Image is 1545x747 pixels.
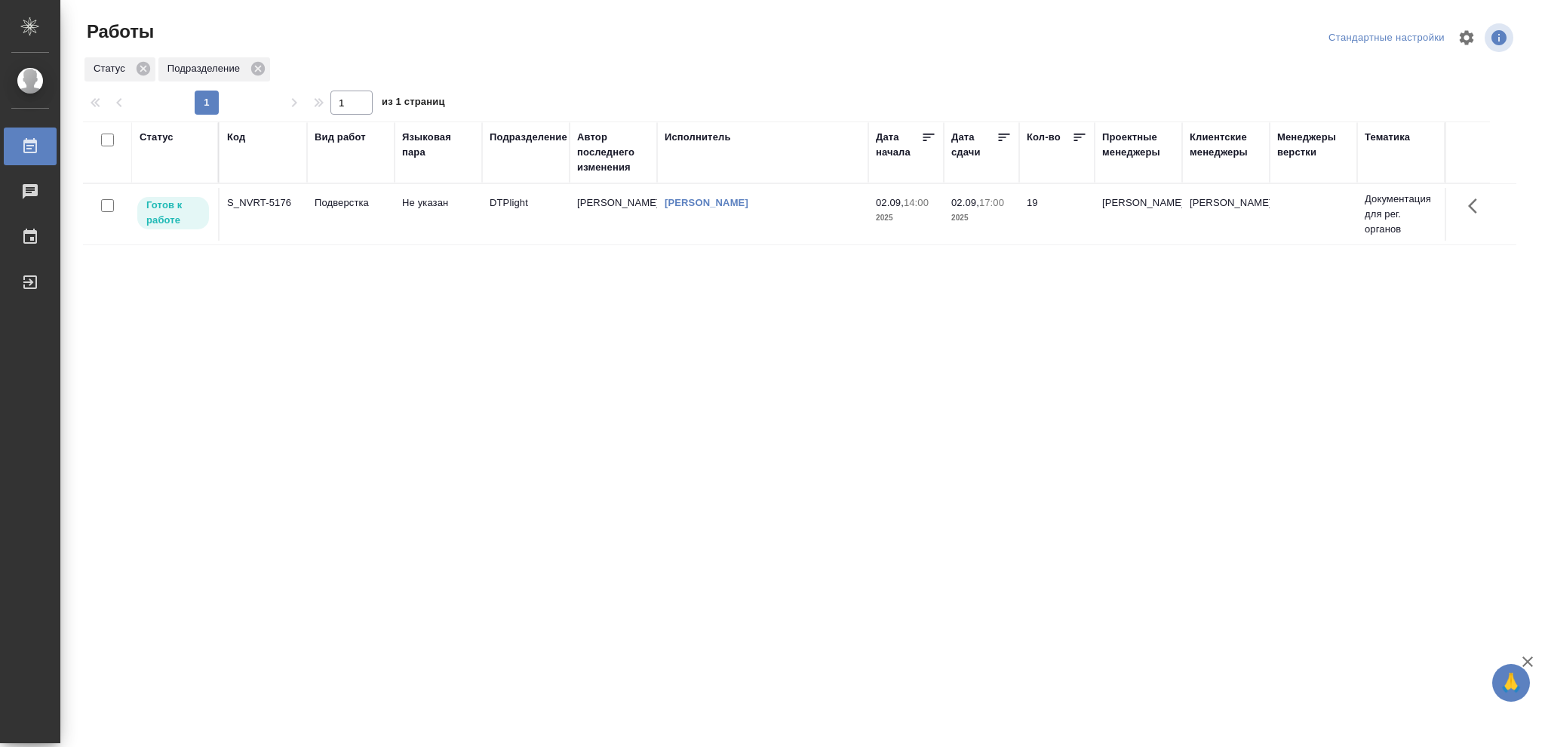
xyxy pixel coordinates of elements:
[315,130,366,145] div: Вид работ
[315,195,387,211] p: Подверстка
[1492,664,1530,702] button: 🙏
[1095,188,1182,241] td: [PERSON_NAME]
[227,195,299,211] div: S_NVRT-5176
[83,20,154,44] span: Работы
[876,130,921,160] div: Дата начала
[402,130,475,160] div: Языковая пара
[482,188,570,241] td: DTPlight
[951,197,979,208] p: 02.09,
[1365,130,1410,145] div: Тематика
[951,130,997,160] div: Дата сдачи
[951,211,1012,226] p: 2025
[1448,20,1485,56] span: Настроить таблицу
[1485,23,1516,52] span: Посмотреть информацию
[167,61,245,76] p: Подразделение
[140,130,174,145] div: Статус
[382,93,445,115] span: из 1 страниц
[490,130,567,145] div: Подразделение
[665,130,731,145] div: Исполнитель
[158,57,270,81] div: Подразделение
[1027,130,1061,145] div: Кол-во
[577,130,650,175] div: Автор последнего изменения
[146,198,200,228] p: Готов к работе
[665,197,748,208] a: [PERSON_NAME]
[979,197,1004,208] p: 17:00
[570,188,657,241] td: [PERSON_NAME]
[904,197,929,208] p: 14:00
[136,195,210,231] div: Исполнитель может приступить к работе
[227,130,245,145] div: Код
[876,211,936,226] p: 2025
[1325,26,1448,50] div: split button
[94,61,131,76] p: Статус
[1365,192,1437,237] p: Документация для рег. органов
[1182,188,1270,241] td: [PERSON_NAME]
[395,188,482,241] td: Не указан
[1459,188,1495,224] button: Здесь прячутся важные кнопки
[84,57,155,81] div: Статус
[1102,130,1175,160] div: Проектные менеджеры
[876,197,904,208] p: 02.09,
[1019,188,1095,241] td: 19
[1498,667,1524,699] span: 🙏
[1190,130,1262,160] div: Клиентские менеджеры
[1277,130,1350,160] div: Менеджеры верстки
